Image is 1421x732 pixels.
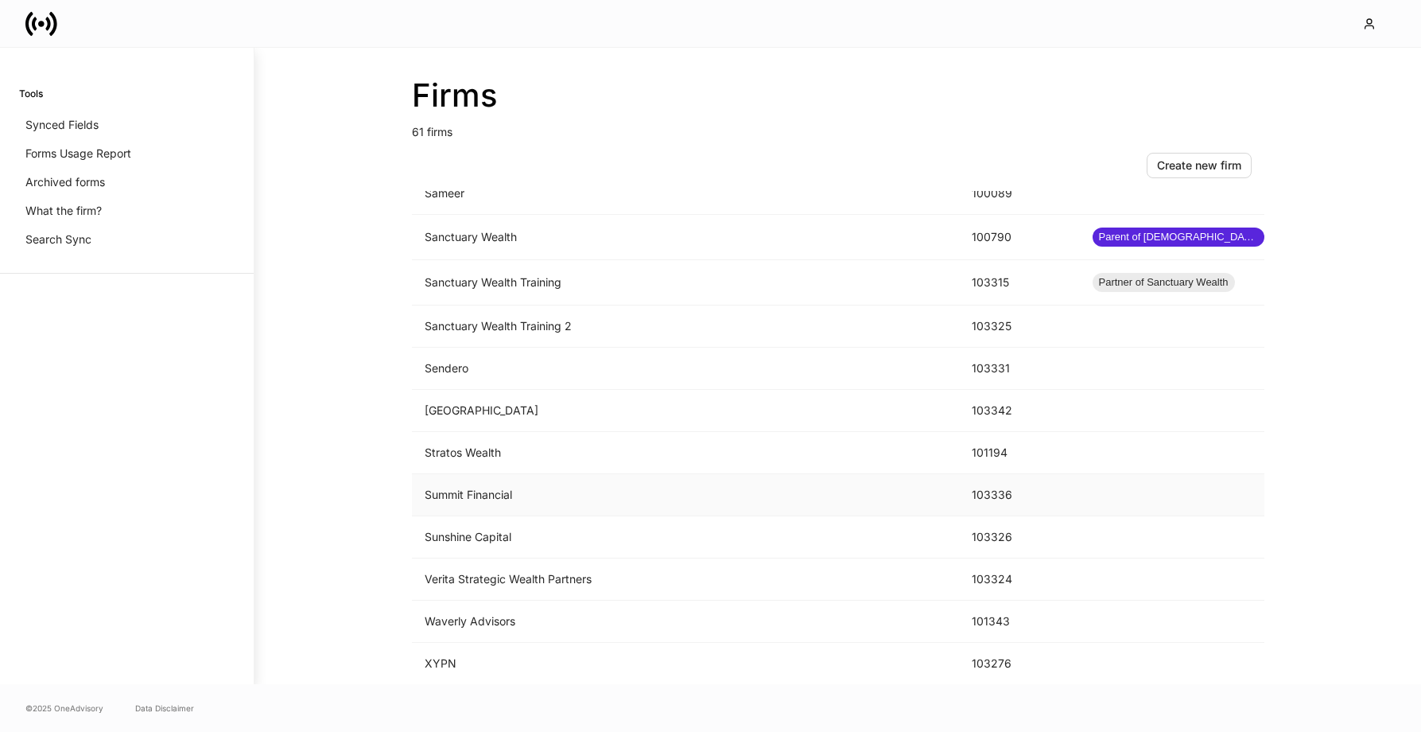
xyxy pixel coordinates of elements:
td: 100790 [959,215,1080,260]
td: Sanctuary Wealth Training 2 [412,306,959,348]
span: Parent of [DEMOGRAPHIC_DATA] firms [1093,229,1264,245]
td: XYPN [412,643,959,685]
td: Sanctuary Wealth Training [412,260,959,306]
td: 103276 [959,643,1080,685]
button: Create new firm [1147,153,1252,178]
td: Sameer [412,173,959,215]
a: Forms Usage Report [19,139,235,168]
td: 103324 [959,559,1080,601]
h2: Firms [412,76,1264,115]
a: Data Disclaimer [135,702,194,714]
a: Synced Fields [19,111,235,139]
td: Sanctuary Wealth [412,215,959,260]
td: Sunshine Capital [412,516,959,559]
td: Verita Strategic Wealth Partners [412,559,959,601]
td: Waverly Advisors [412,601,959,643]
p: Forms Usage Report [25,146,131,162]
p: What the firm? [25,203,102,219]
td: [GEOGRAPHIC_DATA] [412,390,959,432]
td: Summit Financial [412,474,959,516]
td: 100089 [959,173,1080,215]
span: Partner of Sanctuary Wealth [1093,274,1235,290]
a: Search Sync [19,225,235,254]
td: 103336 [959,474,1080,516]
p: Search Sync [25,232,91,247]
div: Create new firm [1157,158,1241,173]
span: © 2025 OneAdvisory [25,702,103,714]
p: 61 firms [412,115,1264,140]
td: 103325 [959,306,1080,348]
h6: Tools [19,86,43,101]
p: Synced Fields [25,117,99,133]
td: 103331 [959,348,1080,390]
td: 103342 [959,390,1080,432]
td: Stratos Wealth [412,432,959,474]
p: Archived forms [25,174,105,190]
td: 103315 [959,260,1080,306]
a: What the firm? [19,197,235,225]
td: 101194 [959,432,1080,474]
td: 103326 [959,516,1080,559]
td: 101343 [959,601,1080,643]
a: Archived forms [19,168,235,197]
td: Sendero [412,348,959,390]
